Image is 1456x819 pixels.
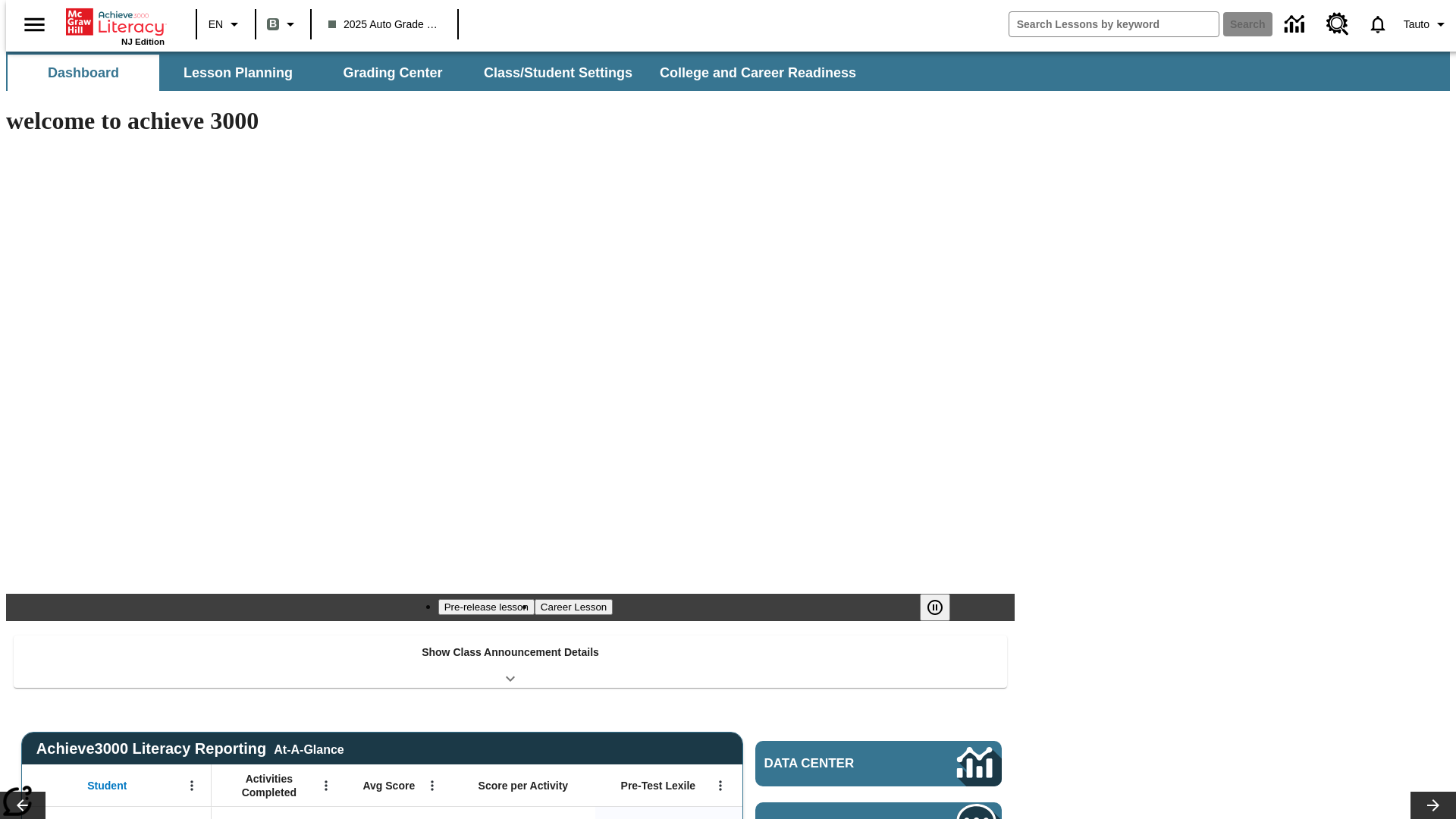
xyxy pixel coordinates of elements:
[1009,12,1219,36] input: search field
[219,772,319,799] span: Activities Completed
[162,55,314,91] button: Lesson Planning
[36,740,344,758] span: Achieve3000 Literacy Reporting
[274,740,344,757] div: At-A-Glance
[535,599,613,615] button: Slide 2 Career Lesson
[422,645,599,661] p: Show Class Announcement Details
[121,37,165,46] span: NJ Edition
[66,7,165,37] a: Home
[421,774,444,797] button: Open Menu
[180,774,203,797] button: Open Menu
[14,635,1007,688] div: Show Class Announcement Details
[12,2,57,47] button: Open side menu
[1358,5,1398,44] a: Notifications
[261,11,306,38] button: Boost Class color is gray green. Change class color
[920,594,950,621] button: Pause
[1410,792,1456,819] button: Lesson carousel, Next
[317,55,469,91] button: Grading Center
[202,11,250,38] button: Language: EN, Select a language
[709,774,732,797] button: Open Menu
[755,741,1002,786] a: Data Center
[6,107,1015,135] h1: welcome to achieve 3000
[472,55,645,91] button: Class/Student Settings
[362,779,415,792] span: Avg Score
[1398,11,1456,38] button: Profile/Settings
[648,55,868,91] button: College and Career Readiness
[209,17,223,33] span: EN
[87,779,127,792] span: Student
[315,774,337,797] button: Open Menu
[479,779,569,792] span: Score per Activity
[920,594,965,621] div: Pause
[438,599,535,615] button: Slide 1 Pre-release lesson
[6,55,870,91] div: SubNavbar
[1317,4,1358,45] a: Resource Center, Will open in new tab
[269,14,277,33] span: B
[66,5,165,46] div: Home
[1276,4,1317,45] a: Data Center
[1404,17,1429,33] span: Tauto
[8,55,159,91] button: Dashboard
[6,52,1450,91] div: SubNavbar
[328,17,441,33] span: 2025 Auto Grade 1 B
[764,756,906,771] span: Data Center
[621,779,696,792] span: Pre-Test Lexile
